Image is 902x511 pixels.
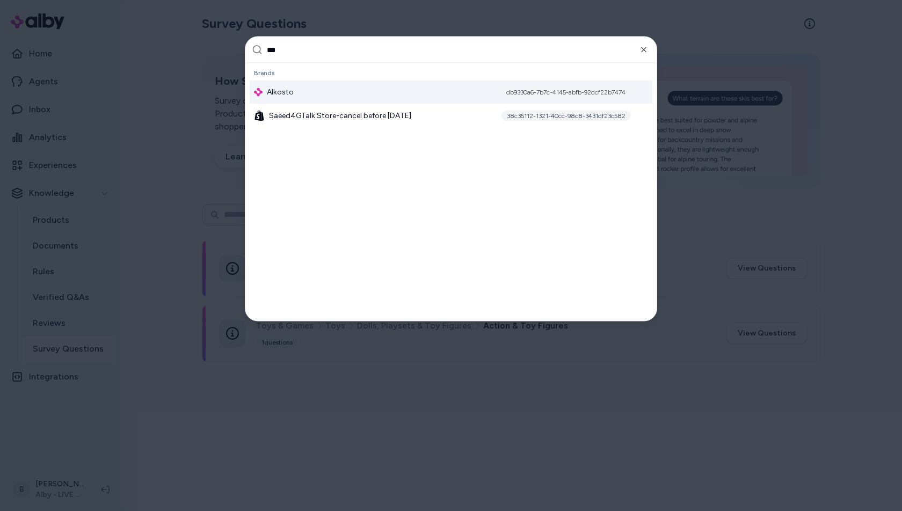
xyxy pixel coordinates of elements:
div: Suggestions [245,63,657,321]
img: alby Logo [254,88,263,97]
span: Saeed4GTalk Store-cancel before [DATE] [269,111,411,121]
div: db9330a6-7b7c-4145-abfb-92dcf22b7474 [501,87,631,98]
div: Brands [250,65,652,81]
div: 38c35112-1321-40cc-98c8-3431df23c582 [501,111,631,121]
span: Alkosto [267,87,294,98]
